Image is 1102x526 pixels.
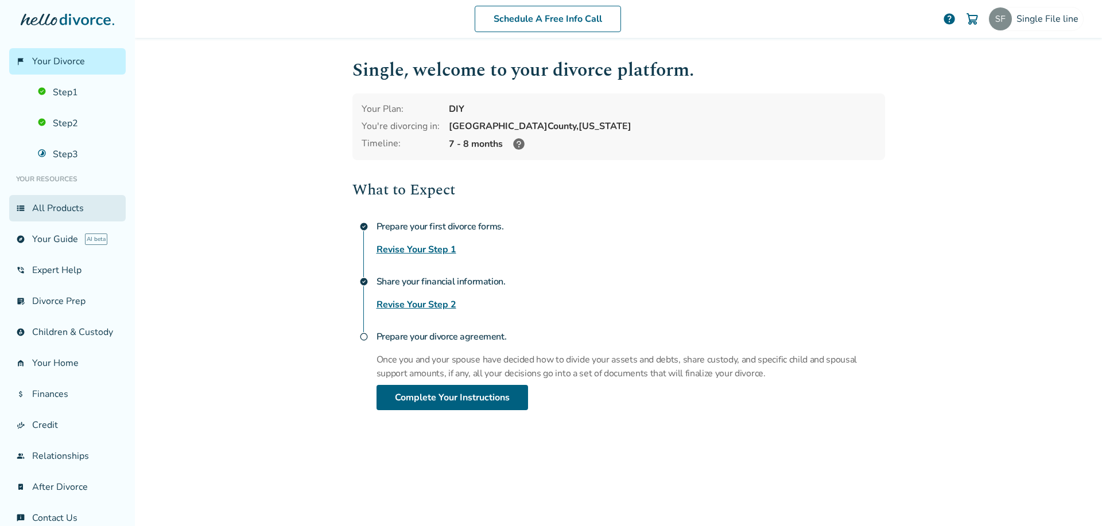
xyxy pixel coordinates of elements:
h4: Prepare your divorce agreement. [377,325,885,348]
a: groupRelationships [9,443,126,469]
span: finance_mode [16,420,25,430]
span: check_circle [359,277,368,286]
span: bookmark_check [16,482,25,492]
a: attach_moneyFinances [9,381,126,407]
a: help [942,12,956,26]
div: DIY [449,103,876,115]
h1: Single , welcome to your divorce platform. [352,56,885,84]
li: Your Resources [9,167,126,190]
div: Timeline: [362,137,440,151]
h4: Prepare your first divorce forms. [377,215,885,238]
a: flag_2Your Divorce [9,48,126,75]
a: Revise Your Step 2 [377,298,456,311]
span: garage_home [16,359,25,368]
span: radio_button_unchecked [359,332,368,341]
span: Your Divorce [32,55,85,68]
span: view_list [16,204,25,213]
a: bookmark_checkAfter Divorce [9,474,126,500]
span: phone_in_talk [16,266,25,275]
iframe: Chat Widget [1045,471,1102,526]
a: Complete Your Instructions [377,385,528,410]
a: Step2 [31,110,126,137]
div: [GEOGRAPHIC_DATA] County, [US_STATE] [449,120,876,133]
span: chat_info [16,513,25,523]
a: Step3 [31,141,126,167]
span: group [16,451,25,461]
span: Single File line [1016,13,1083,25]
span: AI beta [85,233,107,245]
span: flag_2 [16,57,25,66]
a: view_listAll Products [9,195,126,221]
span: attach_money [16,389,25,399]
a: garage_homeYour Home [9,350,126,376]
span: list_alt_check [16,297,25,306]
div: 7 - 8 months [449,137,876,151]
img: singlefileline@hellodivorce.com [989,7,1012,30]
a: Revise Your Step 1 [377,243,456,256]
a: Step1 [31,79,126,106]
span: account_child [16,328,25,337]
span: check_circle [359,222,368,231]
a: exploreYour GuideAI beta [9,226,126,252]
img: Cart [965,12,979,26]
p: Once you and your spouse have decided how to divide your assets and debts, share custody, and spe... [377,353,885,380]
a: account_childChildren & Custody [9,319,126,345]
a: phone_in_talkExpert Help [9,257,126,283]
span: explore [16,235,25,244]
a: finance_modeCredit [9,412,126,438]
div: Your Plan: [362,103,440,115]
a: Schedule A Free Info Call [475,6,621,32]
a: list_alt_checkDivorce Prep [9,288,126,314]
h2: What to Expect [352,178,885,201]
h4: Share your financial information. [377,270,885,293]
div: You're divorcing in: [362,120,440,133]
